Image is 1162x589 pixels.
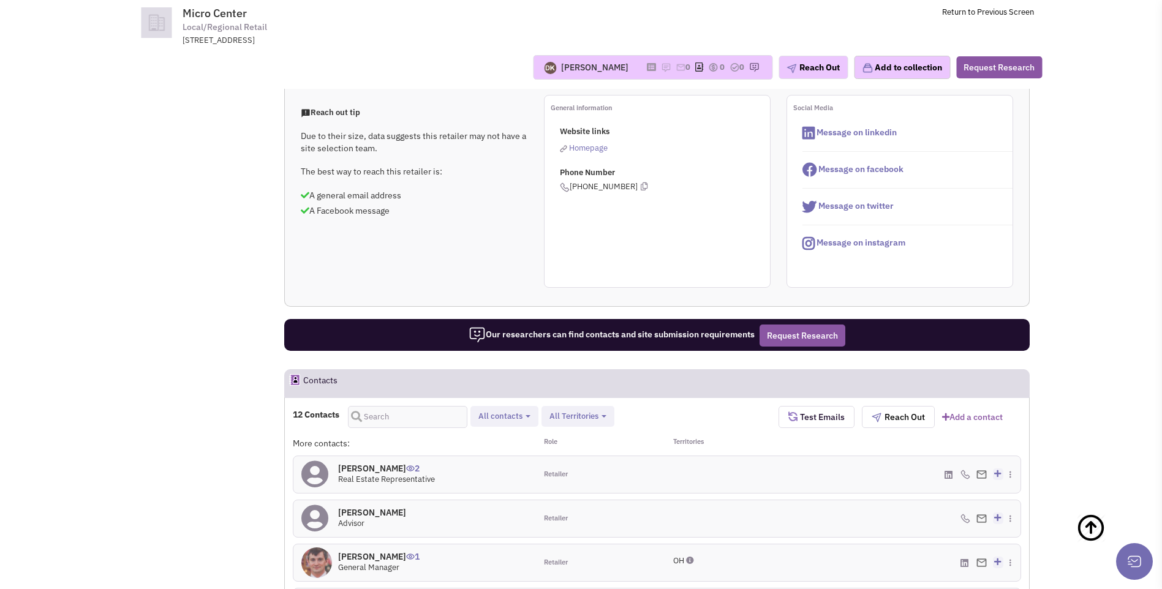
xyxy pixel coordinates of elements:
img: icon-researcher-20.png [469,326,486,343]
span: Our researchers can find contacts and site submission requirements [469,329,755,340]
p: Due to their size, data suggests this retailer may not have a site selection team. [301,130,527,154]
span: OH [673,555,684,566]
h4: [PERSON_NAME] [338,551,420,562]
button: Request Research [760,325,845,347]
img: icon-phone.png [960,514,970,523]
img: icon-UserInteraction.png [406,553,415,560]
p: A general email address [301,189,527,201]
a: Message on linkedin [802,127,897,138]
h2: Contacts [303,370,338,397]
img: icon-collection-lavender.png [862,62,873,73]
p: A Facebook message [301,204,527,217]
span: All Territories [549,411,598,421]
img: icon-phone.png [960,470,970,479]
img: plane.png [872,413,881,422]
span: [PHONE_NUMBER] [560,181,647,192]
div: [STREET_ADDRESS] [183,35,502,47]
a: Return to Previous Screen [942,7,1034,17]
img: icon-dealamount.png [708,62,718,72]
a: Message on twitter [802,200,894,211]
span: 0 [739,62,744,72]
img: CFcY6LRup0GEmRFew0bbuw.jpg [301,547,332,578]
span: 2 [406,454,420,474]
button: All contacts [475,410,534,423]
p: Website links [560,126,770,138]
span: Message on linkedin [817,127,897,138]
img: icon-default-company.png [128,7,184,38]
a: Add a contact [942,411,1003,423]
img: research-icon.png [749,62,759,72]
p: The best way to reach this retailer is: [301,165,527,178]
span: Test Emails [798,411,845,422]
span: Message on twitter [818,200,894,211]
a: Back To Top [1076,501,1137,580]
span: Retailer [544,470,568,479]
h4: [PERSON_NAME] [338,507,406,518]
img: Email%20Icon.png [976,558,987,566]
img: TaskCount.png [730,62,739,72]
div: Territories [657,437,779,449]
span: Real Estate Representative [338,474,435,484]
button: Test Emails [779,406,855,428]
span: Advisor [338,518,364,528]
button: Reach Out [862,406,935,428]
a: Message on facebook [802,163,904,174]
span: Retailer [544,514,568,523]
img: icon-phone.png [560,182,570,192]
div: Role [536,437,657,449]
button: Request Research [956,56,1042,78]
h4: [PERSON_NAME] [338,463,435,474]
span: 0 [720,62,725,72]
span: Reach out tip [301,107,360,118]
button: Reach Out [779,56,848,79]
span: 1 [406,542,420,562]
span: Local/Regional Retail [183,21,267,34]
span: Micro Center [183,6,247,20]
span: Message on instagram [817,237,905,248]
img: Email%20Icon.png [976,514,987,522]
button: Add to collection [854,56,950,79]
img: icon-note.png [661,62,671,72]
p: Phone Number [560,167,770,179]
span: All contacts [478,411,523,421]
button: All Territories [546,410,610,423]
span: Homepage [569,143,608,153]
p: Social Media [793,102,1013,114]
img: plane.png [787,64,796,73]
img: reachlinkicon.png [560,145,567,152]
span: General Manager [338,562,399,572]
a: Homepage [560,143,608,153]
span: Retailer [544,558,568,568]
a: Message on instagram [802,237,905,248]
h4: 12 Contacts [293,409,339,420]
p: General information [551,102,770,114]
span: Message on facebook [818,163,904,174]
input: Search [348,406,467,428]
div: More contacts: [293,437,535,449]
span: 0 [685,62,690,72]
img: icon-email-active-16.png [676,62,685,72]
img: icon-UserInteraction.png [406,465,415,471]
img: Email%20Icon.png [976,470,987,478]
div: [PERSON_NAME] [561,61,628,73]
